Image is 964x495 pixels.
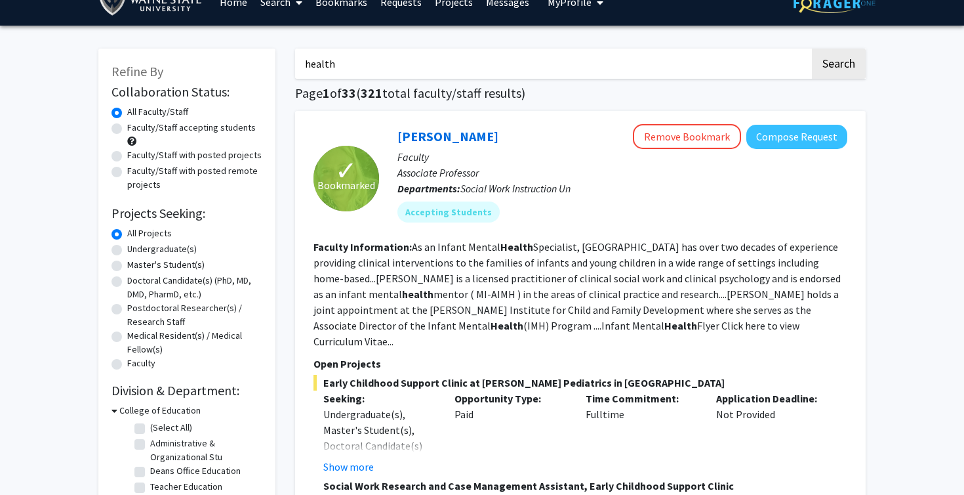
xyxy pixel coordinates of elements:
h1: Page of ( total faculty/staff results) [295,85,866,101]
label: All Faculty/Staff [127,105,188,119]
label: Medical Resident(s) / Medical Fellow(s) [127,329,262,356]
p: Opportunity Type: [454,391,566,406]
b: health [402,288,433,301]
button: Remove Bookmark [633,124,741,149]
div: Not Provided [706,391,837,475]
span: Refine By [111,63,163,79]
button: Compose Request to Carolyn Dayton [746,125,847,149]
b: Faculty Information: [313,240,412,253]
p: Associate Professor [397,165,847,181]
b: Health [500,240,533,253]
div: Fulltime [576,391,707,475]
label: Administrative & Organizational Stu [150,437,259,464]
div: Undergraduate(s), Master's Student(s), Doctoral Candidate(s) (PhD, MD, DMD, PharmD, etc.) [323,406,435,485]
label: Teacher Education [150,480,222,494]
label: Deans Office Education [150,464,241,478]
label: Faculty [127,356,155,370]
p: Faculty [397,149,847,165]
span: Bookmarked [317,177,375,193]
h2: Collaboration Status: [111,84,262,100]
span: Social Work Instruction Un [460,182,571,195]
b: Departments: [397,182,460,195]
a: [PERSON_NAME] [397,128,498,144]
label: Faculty/Staff accepting students [127,121,256,135]
p: Open Projects [313,356,847,372]
label: Master's Student(s) [127,258,205,272]
h2: Division & Department: [111,383,262,398]
button: Show more [323,459,374,475]
label: Undergraduate(s) [127,242,197,256]
label: All Projects [127,226,172,240]
label: Faculty/Staff with posted projects [127,148,262,162]
p: Application Deadline: [716,391,828,406]
h3: College of Education [119,404,201,418]
label: (Select All) [150,421,192,435]
span: 33 [342,85,356,101]
fg-read-more: As an Infant Mental Specialist, [GEOGRAPHIC_DATA] has over two decades of experience providing cl... [313,240,841,348]
span: 321 [361,85,382,101]
button: Search [812,49,866,79]
b: Health [491,319,523,332]
iframe: Chat [10,436,56,485]
label: Postdoctoral Researcher(s) / Research Staff [127,301,262,329]
label: Doctoral Candidate(s) (PhD, MD, DMD, PharmD, etc.) [127,274,262,301]
span: 1 [323,85,330,101]
div: Paid [445,391,576,475]
span: ✓ [335,164,357,177]
h2: Projects Seeking: [111,205,262,221]
mat-chip: Accepting Students [397,202,500,223]
input: Search Keywords [295,49,810,79]
strong: Social Work Research and Case Management Assistant, Early Childhood Support Clinic [323,479,734,492]
b: Health [664,319,697,332]
p: Time Commitment: [586,391,697,406]
p: Seeking: [323,391,435,406]
span: Early Childhood Support Clinic at [PERSON_NAME] Pediatrics in [GEOGRAPHIC_DATA] [313,375,847,391]
label: Faculty/Staff with posted remote projects [127,164,262,192]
